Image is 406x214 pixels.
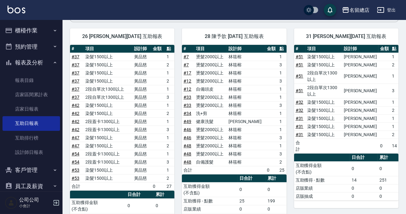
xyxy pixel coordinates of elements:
[72,135,79,140] a: #47
[194,45,227,53] th: 項目
[133,150,151,158] td: 黃品慈
[19,203,51,209] p: 小會計
[151,182,165,190] td: 0
[390,61,398,69] td: 2
[349,6,369,14] div: 名留總店
[165,85,174,93] td: 1
[227,142,265,150] td: 林筱榕
[342,114,378,122] td: [PERSON_NAME]
[72,87,79,92] a: #37
[194,109,227,117] td: 洗+剪
[72,70,79,75] a: #37
[70,45,174,191] table: a dense table
[183,103,191,108] a: #33
[70,198,126,213] td: 互助獲得金額 (不含點)
[227,109,265,117] td: 林筱榕
[70,45,84,53] th: #
[294,154,398,201] table: a dense table
[133,77,151,85] td: 黃品慈
[165,53,174,61] td: 1
[350,161,378,176] td: 0
[342,53,378,61] td: [PERSON_NAME]
[84,77,132,85] td: 染髮1500以上
[227,61,265,69] td: 林筱榕
[278,117,286,126] td: 1
[19,197,51,203] h5: 公司公司
[84,93,132,101] td: 2段自單次1300以上
[339,4,372,17] button: 名留總店
[294,45,306,53] th: #
[3,22,60,39] button: 櫃檯作業
[194,101,227,109] td: 燙髮2000以上
[183,78,191,83] a: #12
[72,78,79,83] a: #37
[296,88,303,93] a: #51
[3,88,60,102] a: 店家區間累計表
[72,119,79,124] a: #42
[227,45,265,53] th: 設計師
[84,85,132,93] td: 2段自單次1300以上
[165,69,174,77] td: 1
[3,55,60,71] button: 報表及分析
[5,197,18,209] img: Person
[342,61,378,69] td: [PERSON_NAME]
[296,100,303,105] a: #32
[165,150,174,158] td: 1
[265,45,278,53] th: 金額
[278,61,286,69] td: 3
[350,184,378,192] td: 0
[378,139,390,153] td: 0
[306,98,342,106] td: 染髮1500以上
[183,159,191,164] a: #48
[78,33,167,40] span: 26 [PERSON_NAME][DATE] 互助報表
[278,126,286,134] td: 1
[378,161,398,176] td: 0
[133,93,151,101] td: 黃品慈
[194,77,227,85] td: 燙髮2000以上
[227,77,265,85] td: 林筱榕
[306,114,342,122] td: 染髮1500以上
[278,134,286,142] td: 3
[72,54,79,59] a: #37
[133,134,151,142] td: 黃品慈
[278,93,286,101] td: 1
[165,109,174,117] td: 2
[84,150,132,158] td: 2段蓋卡1300以上
[194,142,227,150] td: 燙髮2000以上
[3,131,60,145] a: 互助排行榜
[133,69,151,77] td: 黃品慈
[194,61,227,69] td: 燙髮2000以上
[306,131,342,139] td: 染髮1500以上
[183,95,191,100] a: #33
[3,73,60,88] a: 報表目錄
[342,106,378,114] td: [PERSON_NAME]
[227,53,265,61] td: 林筱榕
[84,158,132,166] td: 2段蓋卡1300以上
[182,45,286,174] table: a dense table
[374,4,398,16] button: 登出
[350,176,378,184] td: 14
[378,45,390,53] th: 金額
[165,166,174,174] td: 1
[183,62,189,67] a: #7
[84,142,132,150] td: 染髮1500以上
[133,45,151,53] th: 設計師
[3,39,60,55] button: 預約管理
[342,131,378,139] td: [PERSON_NAME]
[278,109,286,117] td: 1
[3,145,60,159] a: 設計師日報表
[296,54,303,59] a: #51
[133,174,151,182] td: 黃品慈
[378,184,398,192] td: 0
[70,182,84,190] td: 合計
[194,69,227,77] td: 燙髮2000以上
[133,85,151,93] td: 黃品慈
[266,174,287,183] th: 累計
[342,122,378,131] td: [PERSON_NAME]
[278,85,286,93] td: 1
[390,98,398,106] td: 1
[183,87,191,92] a: #12
[294,161,350,176] td: 互助獲得金額 (不含點)
[350,154,378,162] th: 日合計
[390,131,398,139] td: 2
